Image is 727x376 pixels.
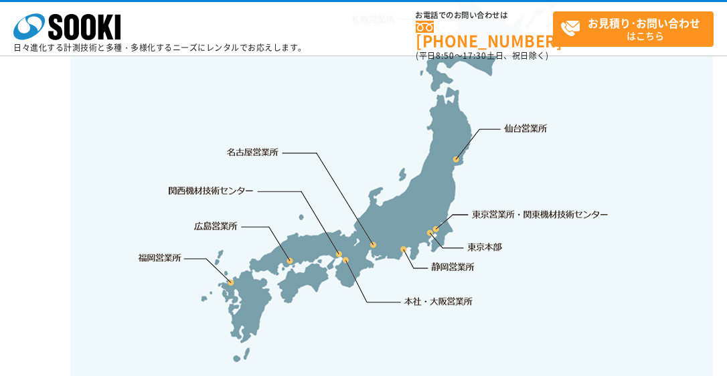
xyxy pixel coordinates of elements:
[553,11,714,47] a: お見積り･お問い合わせはこちら
[138,251,181,264] a: 福岡営業所
[227,146,279,159] a: 名古屋営業所
[463,50,487,62] span: 17:30
[431,260,475,274] a: 静岡営業所
[416,21,553,48] a: [PHONE_NUMBER]
[403,294,473,308] a: 本社・大阪営業所
[13,43,307,52] p: 日々進化する計測技術と多種・多様化するニーズにレンタルでお応えします。
[416,11,553,19] span: お電話でのお問い合わせは
[560,12,713,45] span: はこちら
[588,15,700,31] strong: お見積り･お問い合わせ
[468,241,503,254] a: 東京本部
[195,219,238,232] a: 広島営業所
[473,207,610,221] a: 東京営業所・関東機材技術センター
[416,50,548,62] span: (平日 ～ 土日、祝日除く)
[169,184,254,197] a: 関西機材技術センター
[504,122,548,135] a: 仙台営業所
[436,50,455,62] span: 8:50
